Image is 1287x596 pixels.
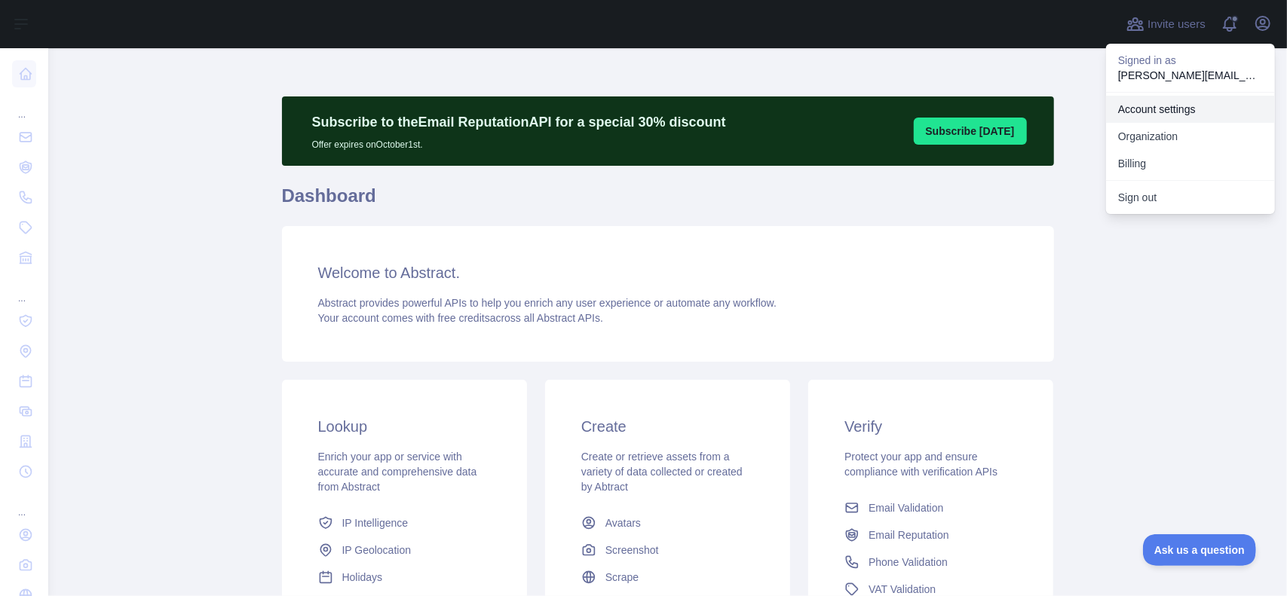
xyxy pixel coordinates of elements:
p: Subscribe to the Email Reputation API for a special 30 % discount [312,112,726,133]
button: Billing [1106,150,1275,177]
a: Email Reputation [838,521,1023,549]
span: Your account comes with across all Abstract APIs. [318,312,603,324]
h3: Welcome to Abstract. [318,262,1018,283]
a: Avatars [575,509,760,536]
span: Protect your app and ensure compliance with verification APIs [844,451,997,478]
p: Signed in as [1118,53,1263,68]
div: ... [12,274,36,304]
p: Offer expires on October 1st. [312,133,726,151]
a: Holidays [312,564,497,591]
h3: Verify [844,416,1017,437]
h1: Dashboard [282,184,1054,220]
a: IP Intelligence [312,509,497,536]
a: Email Validation [838,494,1023,521]
span: Create or retrieve assets from a variety of data collected or created by Abtract [581,451,743,493]
span: Abstract provides powerful APIs to help you enrich any user experience or automate any workflow. [318,297,777,309]
p: [PERSON_NAME][EMAIL_ADDRESS][PERSON_NAME][DOMAIN_NAME] [1118,68,1263,83]
span: Email Reputation [869,527,949,543]
h3: Create [581,416,754,437]
h3: Lookup [318,416,491,437]
a: Account settings [1106,96,1275,123]
span: IP Intelligence [342,515,409,530]
span: Phone Validation [869,555,948,570]
button: Subscribe [DATE] [914,118,1027,145]
div: ... [12,488,36,518]
span: Invite users [1148,16,1206,33]
a: Screenshot [575,536,760,564]
button: Invite users [1123,12,1209,36]
span: Email Validation [869,500,943,515]
span: Scrape [605,570,639,585]
a: Phone Validation [838,549,1023,576]
span: Enrich your app or service with accurate and comprehensive data from Abstract [318,451,477,493]
span: IP Geolocation [342,543,412,558]
span: Screenshot [605,543,659,558]
a: Organization [1106,123,1275,150]
span: free credits [438,312,490,324]
a: Scrape [575,564,760,591]
iframe: Toggle Customer Support [1143,534,1257,566]
span: Holidays [342,570,383,585]
a: IP Geolocation [312,536,497,564]
div: ... [12,90,36,121]
span: Avatars [605,515,641,530]
button: Sign out [1106,184,1275,211]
